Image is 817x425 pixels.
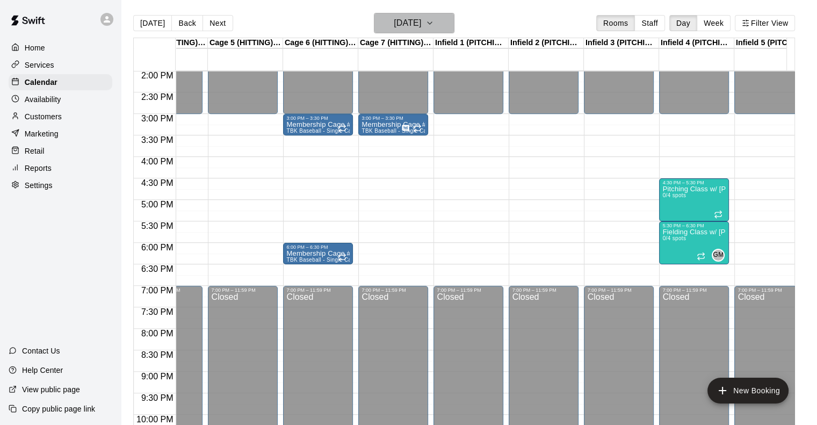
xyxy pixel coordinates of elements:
span: 4:30 PM [139,178,176,188]
span: 8:30 PM [139,350,176,359]
span: GM [713,250,724,261]
a: Services [9,57,112,73]
span: 5:30 PM [139,221,176,230]
span: Recurring event [413,124,422,133]
p: Services [25,60,54,70]
button: Back [171,15,203,31]
span: 9:30 PM [139,393,176,402]
div: Cage 7 (HITTING) - TBK [358,38,433,48]
span: TBK Baseball - Single Cage Rental w/ Machine [286,257,407,263]
p: Home [25,42,45,53]
span: 6:00 PM [139,243,176,252]
p: Reports [25,163,52,174]
span: Recurring event [714,210,722,219]
div: 5:30 PM – 6:30 PM [662,223,726,228]
p: Settings [25,180,53,191]
div: Infield 4 (PITCHING, FIELDING, CATCHING) - TBK [659,38,734,48]
a: Retail [9,143,112,159]
div: 3:00 PM – 3:30 PM [361,116,425,121]
p: Customers [25,111,62,122]
span: Recurring event [338,253,346,262]
a: Settings [9,177,112,193]
a: Marketing [9,126,112,142]
div: Infield 2 (PITCHING) - TBK [509,38,584,48]
span: 2:00 PM [139,71,176,80]
p: Copy public page link [22,404,95,414]
span: 3:00 PM [139,114,176,123]
a: Reports [9,160,112,176]
button: [DATE] [133,15,172,31]
span: 9:00 PM [139,372,176,381]
div: 4:30 PM – 5:30 PM: Pitching Class w/ Ian [659,178,729,221]
p: Calendar [25,77,57,88]
div: 7:00 PM – 11:59 PM [587,287,650,293]
span: Recurring event [338,124,346,133]
span: Recurring event [697,252,705,261]
span: 10:00 PM [134,415,176,424]
div: 3:00 PM – 3:30 PM [286,116,350,121]
p: Contact Us [22,345,60,356]
div: 7:00 PM – 11:59 PM [286,287,350,293]
div: 7:00 PM – 11:59 PM [738,287,801,293]
span: TBK Baseball - Single Cage Rental w/ Machine [361,128,482,134]
a: Availability [9,91,112,107]
div: Gama Martinez [712,249,725,262]
span: 7:30 PM [139,307,176,316]
div: Infield 3 (PITCHING) - TBK [584,38,659,48]
div: 7:00 PM – 11:59 PM [361,287,425,293]
button: Staff [634,15,665,31]
div: 4:30 PM – 5:30 PM [662,180,726,185]
p: Retail [25,146,45,156]
button: Filter View [735,15,795,31]
p: Availability [25,94,61,105]
div: 3:00 PM – 3:30 PM: Membership Cage #6 [283,114,353,135]
span: 6:30 PM [139,264,176,273]
span: 7:00 PM [139,286,176,295]
span: 0/4 spots filled [662,192,686,198]
button: Next [203,15,233,31]
div: 6:00 PM – 6:30 PM [286,244,350,250]
span: 5:00 PM [139,200,176,209]
div: 5:30 PM – 6:30 PM: Fielding Class w/ Gama M. [659,221,729,264]
a: Home [9,40,112,56]
p: Marketing [25,128,59,139]
p: Help Center [22,365,63,376]
div: Infield 5 (PITCHING, FIELDING, CATCHING) - TBK [734,38,809,48]
button: Day [669,15,697,31]
span: 0/4 spots filled [662,235,686,241]
div: 7:00 PM – 11:59 PM [512,287,575,293]
a: Calendar [9,74,112,90]
a: Customers [9,109,112,125]
h6: [DATE] [394,16,421,31]
div: 7:00 PM – 11:59 PM [211,287,274,293]
button: add [707,378,789,404]
button: Week [697,15,731,31]
button: Rooms [596,15,635,31]
svg: Has notes [401,124,410,133]
div: Cage 5 (HITTING) - TBK [208,38,283,48]
div: Infield 1 (PITCHING) - TBK [433,38,509,48]
span: 8:00 PM [139,329,176,338]
span: 3:30 PM [139,135,176,145]
div: 7:00 PM – 11:59 PM [662,287,726,293]
button: [DATE] [374,13,454,33]
span: 2:30 PM [139,92,176,102]
div: 7:00 PM – 11:59 PM [437,287,500,293]
div: 6:00 PM – 6:30 PM: Membership Cage #6 [283,243,353,264]
span: 4:00 PM [139,157,176,166]
div: Cage 6 (HITTING) - TBK [283,38,358,48]
p: View public page [22,384,80,395]
div: 3:00 PM – 3:30 PM: Membership Cage #7 [358,114,428,135]
span: TBK Baseball - Single Cage Rental w/ Machine [286,128,407,134]
span: Gama Martinez [716,249,725,262]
